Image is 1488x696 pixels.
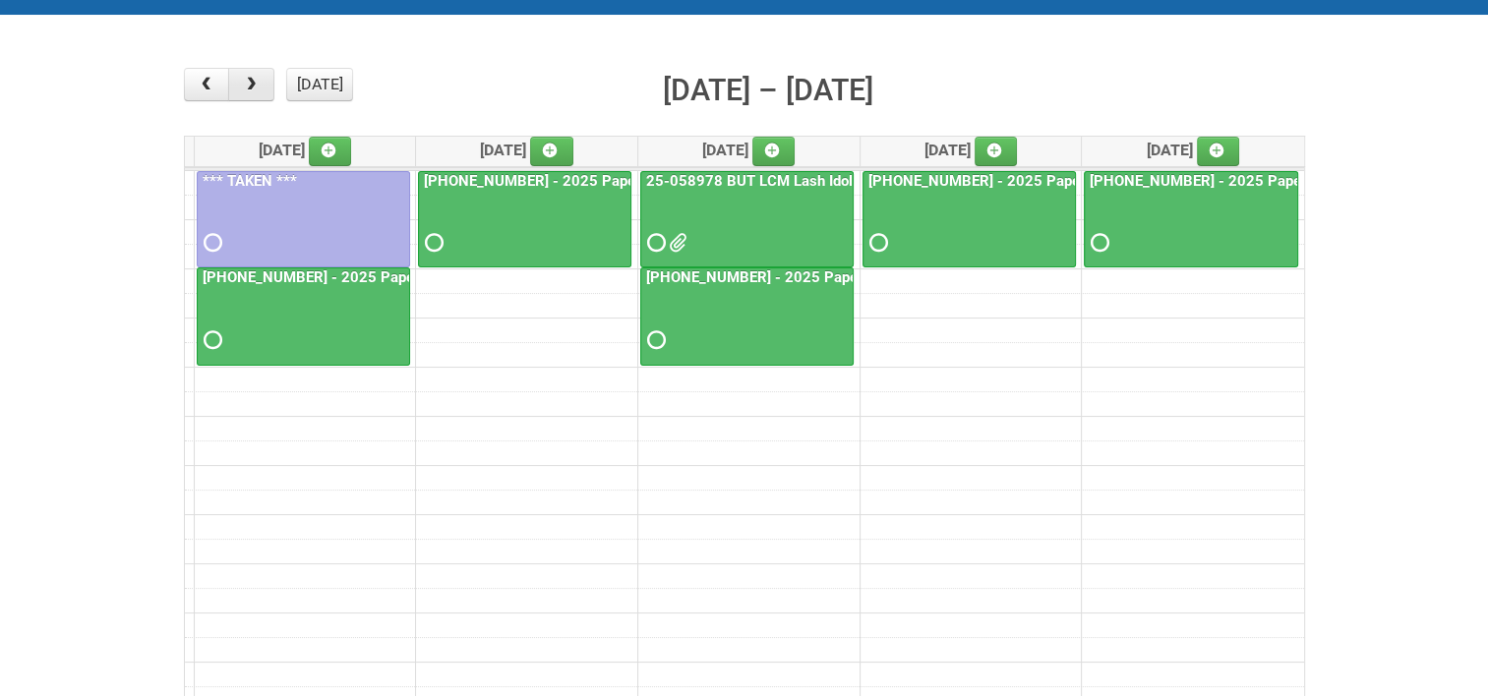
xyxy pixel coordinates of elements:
span: Requested [425,236,439,250]
a: [PHONE_NUMBER] - 2025 Paper Towel Landscape - Packing Day [863,171,1076,268]
a: Add an event [975,137,1018,166]
button: [DATE] [286,68,353,101]
span: [DATE] [1147,141,1240,159]
span: MDN (4) 25-058978-01-08.xlsx MDN (2) 25-058978-01-08.xlsx LPF 25-058978-01-08.xlsx CELL 1.pdf CEL... [669,236,683,250]
span: Requested [204,333,217,347]
a: [PHONE_NUMBER] - 2025 Paper Towel Landscape - Packing Day [640,267,854,365]
span: [DATE] [259,141,352,159]
span: Requested [647,236,661,250]
a: Add an event [1197,137,1240,166]
a: [PHONE_NUMBER] - 2025 Paper Towel Landscape - Packing Day [197,267,410,365]
span: Requested [1091,236,1104,250]
span: [DATE] [480,141,573,159]
a: [PHONE_NUMBER] - 2025 Paper Towel Landscape - Packing Day [199,268,636,286]
span: [DATE] [924,141,1018,159]
a: 25-058978 BUT LCM Lash Idole US / Retest [640,171,854,268]
a: [PHONE_NUMBER] - 2025 Paper Towel Landscape - Packing Day [418,171,631,268]
a: Add an event [752,137,796,166]
span: Requested [204,236,217,250]
a: [PHONE_NUMBER] - 2025 Paper Towel Landscape - Packing Day [642,268,1080,286]
span: Requested [869,236,883,250]
span: [DATE] [702,141,796,159]
a: Add an event [309,137,352,166]
a: Add an event [530,137,573,166]
a: [PHONE_NUMBER] - 2025 Paper Towel Landscape - Packing Day [420,172,858,190]
a: 25-058978 BUT LCM Lash Idole US / Retest [642,172,944,190]
span: Requested [647,333,661,347]
a: [PHONE_NUMBER] - 2025 Paper Towel Landscape - Packing Day [1084,171,1298,268]
a: [PHONE_NUMBER] - 2025 Paper Towel Landscape - Packing Day [864,172,1302,190]
h2: [DATE] – [DATE] [663,68,873,113]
